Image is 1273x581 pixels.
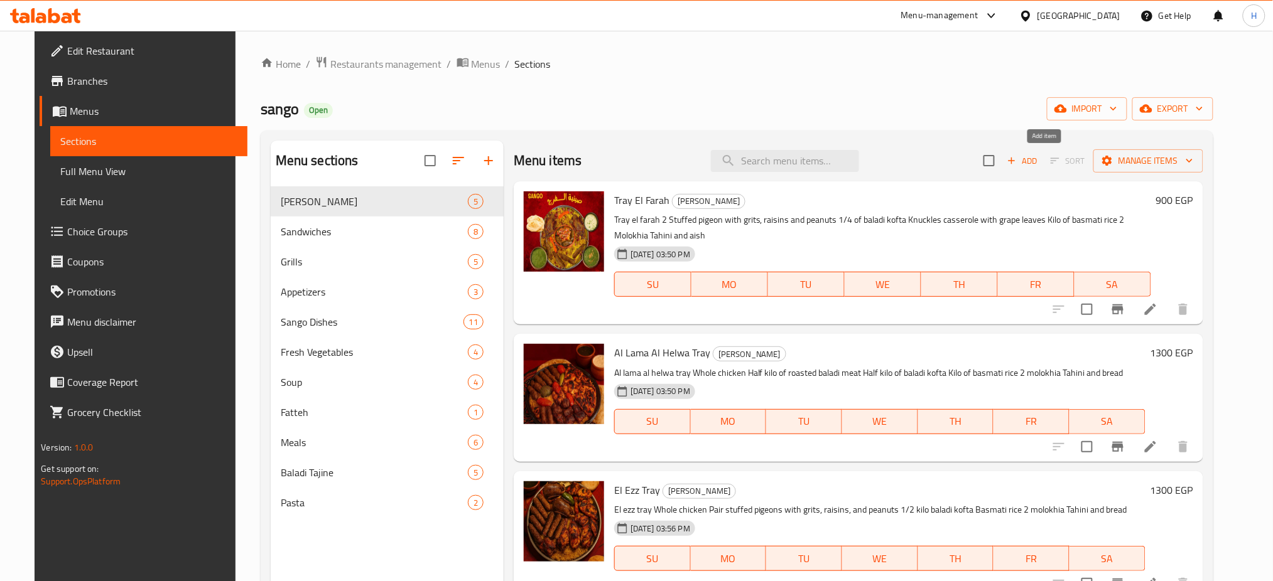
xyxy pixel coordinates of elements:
a: Sections [50,126,247,156]
button: import [1047,97,1127,120]
div: Fresh Vegetables [281,344,468,360]
span: SU [620,412,686,430]
span: [PERSON_NAME] [673,194,745,208]
span: Grocery Checklist [67,405,237,420]
button: TU [766,546,842,571]
span: Edit Restaurant [67,43,237,58]
a: Promotions [40,277,247,307]
div: items [468,435,484,450]
span: Tray El Farah [614,191,669,210]
button: SA [1070,409,1146,434]
div: Fatteh1 [271,397,504,427]
span: sango [261,95,299,123]
span: Baladi Tajine [281,465,468,480]
button: Add section [474,146,504,176]
span: MO [696,550,762,568]
div: items [468,254,484,269]
a: Choice Groups [40,216,247,247]
span: Version: [41,439,72,456]
span: Soup [281,375,468,390]
button: Add [1002,151,1043,171]
button: WE [842,409,918,434]
div: Grills5 [271,247,504,277]
h6: 1300 EGP [1151,481,1193,499]
span: Select to update [1074,296,1100,322]
span: Select section first [1043,151,1093,171]
div: items [468,284,484,299]
span: Branches [67,73,237,88]
nav: breadcrumb [261,56,1213,72]
span: Grills [281,254,468,269]
div: items [463,314,484,329]
span: WE [850,275,916,294]
div: items [468,375,484,390]
li: / [447,56,452,72]
span: WE [847,412,913,430]
span: Full Menu View [60,164,237,179]
a: Branches [40,66,247,96]
span: 8 [469,226,483,238]
div: Meals6 [271,427,504,457]
nav: Menu sections [271,181,504,523]
li: / [306,56,310,72]
span: TH [923,550,989,568]
span: [PERSON_NAME] [281,194,468,209]
span: Get support on: [41,461,99,477]
div: items [468,344,484,360]
a: Coverage Report [40,367,247,397]
a: Menus [457,56,501,72]
div: Menu-management [901,8,978,23]
span: TH [926,275,993,294]
div: صواني سانجو [713,346,786,361]
p: Tray el farah 2 Stuffed pigeon with grits, raisins and peanuts 1/4 of baladi kofta Knuckles casse... [614,212,1151,243]
span: Fatteh [281,405,468,420]
button: Manage items [1093,149,1203,173]
a: Menu disclaimer [40,307,247,337]
span: Menus [472,56,501,72]
img: El Ezz Tray [524,481,604,562]
span: Edit Menu [60,194,237,209]
span: SU [620,550,686,568]
span: SA [1075,412,1140,430]
button: TH [921,272,998,297]
div: Open [304,103,333,118]
span: 11 [464,316,483,328]
span: [DATE] 03:50 PM [626,248,695,260]
span: Coupons [67,254,237,269]
div: Soup4 [271,367,504,397]
a: Edit menu item [1143,302,1158,317]
div: صواني سانجو [281,194,468,209]
span: TH [923,412,989,430]
span: FR [999,550,1064,568]
span: 5 [469,196,483,208]
span: 5 [469,467,483,479]
h2: Menu sections [276,151,359,170]
h6: 1300 EGP [1151,344,1193,361]
div: Appetizers3 [271,277,504,307]
img: Al Lama Al Helwa Tray [524,344,604,424]
button: FR [998,272,1075,297]
span: El Ezz Tray [614,481,660,499]
div: [GEOGRAPHIC_DATA] [1037,9,1120,23]
button: WE [842,546,918,571]
button: SU [614,546,691,571]
span: Sango Dishes [281,314,463,329]
span: Menus [70,104,237,119]
button: export [1132,97,1213,120]
div: Baladi Tajine5 [271,457,504,488]
span: Upsell [67,344,237,360]
a: Upsell [40,337,247,367]
span: TU [773,275,840,294]
div: Fresh Vegetables4 [271,337,504,367]
div: items [468,495,484,510]
div: Sandwiches [281,224,468,239]
span: Select to update [1074,434,1100,460]
li: / [506,56,510,72]
button: SU [614,409,691,434]
span: Select all sections [417,147,443,174]
span: TU [771,550,837,568]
